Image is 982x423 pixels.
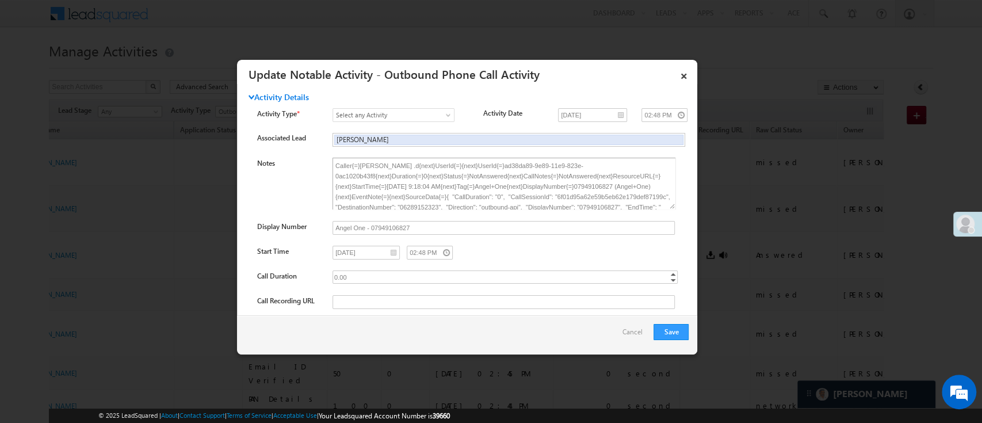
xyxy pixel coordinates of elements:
label: Activity Date [483,108,547,119]
span: Your Leadsquared Account Number is [319,411,450,420]
a: Update Notable Activity - Outbound Phone Call Activity [249,66,539,82]
label: Associated Lead [257,133,321,143]
span: 39660 [433,411,450,420]
span: Select any Activity [333,110,442,120]
label: Start Time [257,247,289,256]
a: × [674,64,693,84]
a: Contact Support [179,411,225,419]
label: Activity Type [257,108,321,119]
label: Notes [257,159,275,167]
button: Save [654,324,689,340]
span: [PERSON_NAME] [337,135,654,144]
span: © 2025 LeadSquared | | | | | [98,410,450,421]
a: Acceptable Use [273,411,317,419]
a: Select any Activity [333,108,454,122]
div: 0.00 [333,270,674,284]
span: Activity Details [249,92,309,102]
a: Terms of Service [227,411,272,419]
label: Display Number [257,222,307,231]
label: Call Duration [257,272,297,280]
a: Cancel [622,324,648,346]
label: Call Recording URL [257,296,315,305]
textarea: Type your message and hit 'Enter' [15,106,210,323]
img: d_60004797649_company_0_60004797649 [20,60,48,75]
div: Chat with us now [60,60,193,75]
em: Start Chat [156,333,209,348]
div: Minimize live chat window [189,6,216,33]
a: About [161,411,178,419]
